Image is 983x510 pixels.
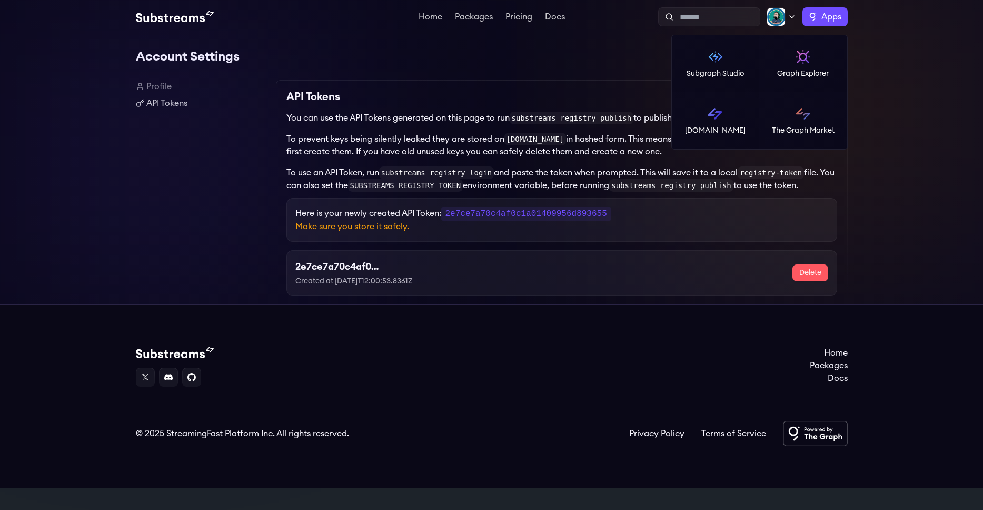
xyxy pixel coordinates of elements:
code: [DOMAIN_NAME] [504,133,567,145]
a: Pricing [503,13,534,23]
h1: Account Settings [136,46,848,67]
a: Docs [810,372,848,385]
img: Substream's logo [136,11,214,23]
a: Packages [453,13,495,23]
a: [DOMAIN_NAME] [672,92,760,149]
a: Subgraph Studio [672,35,760,92]
p: Here is your newly created API Token: [295,207,828,220]
p: To use an API Token, run and paste the token when prompted. This will save it to a local file. Yo... [286,166,837,192]
a: API Tokens [136,97,267,110]
code: SUBSTREAMS_REGISTRY_TOKEN [348,179,463,192]
p: Graph Explorer [777,68,829,79]
a: Home [416,13,444,23]
a: Profile [136,80,267,93]
code: registry-token [738,166,804,179]
a: Privacy Policy [629,427,684,440]
a: Terms of Service [701,427,766,440]
img: Substream's logo [136,347,214,359]
img: Substreams logo [707,105,723,122]
img: The Graph Market logo [795,105,811,122]
img: Graph Explorer logo [795,48,811,65]
a: The Graph Market [759,92,847,149]
img: Subgraph Studio logo [707,48,724,65]
p: Created at [DATE]T12:00:53.8361Z [295,276,466,287]
p: You can use the API Tokens generated on this page to run to publish packages on [286,112,837,124]
p: The Graph Market [772,125,835,136]
a: Graph Explorer [759,35,847,92]
span: Apps [821,11,841,23]
button: Delete [792,264,828,281]
p: Make sure you store it safely. [295,220,828,233]
p: Subgraph Studio [687,68,744,79]
code: substreams registry publish [510,112,634,124]
img: Profile [767,7,786,26]
code: substreams registry publish [609,179,733,192]
a: Home [810,347,848,359]
h2: API Tokens [286,89,340,105]
a: Docs [543,13,567,23]
img: Powered by The Graph [783,421,848,446]
p: [DOMAIN_NAME] [685,125,746,136]
p: To prevent keys being silently leaked they are stored on in hashed form. This means you can only ... [286,133,837,158]
div: © 2025 StreamingFast Platform Inc. All rights reserved. [136,427,349,440]
h3: 2e7ce7a70c4af0c1a01409956d893655 [295,259,381,274]
img: The Graph logo [809,13,817,21]
code: 2e7ce7a70c4af0c1a01409956d893655 [441,207,611,221]
a: Packages [810,359,848,372]
code: substreams registry login [379,166,494,179]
